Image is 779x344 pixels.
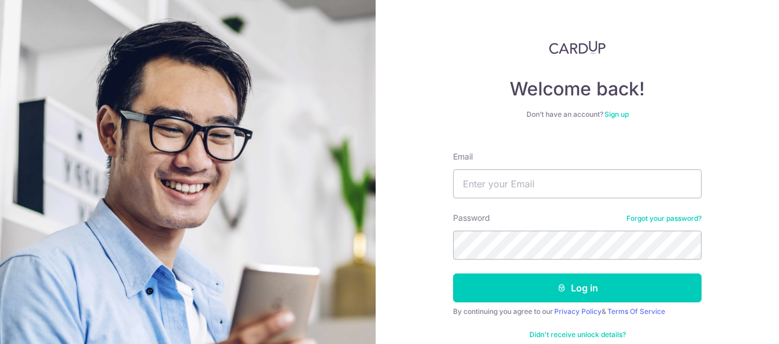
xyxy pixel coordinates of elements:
[604,110,629,119] a: Sign up
[607,307,665,316] a: Terms Of Service
[453,151,473,162] label: Email
[453,77,702,101] h4: Welcome back!
[453,110,702,119] div: Don’t have an account?
[453,169,702,198] input: Enter your Email
[453,273,702,302] button: Log in
[554,307,602,316] a: Privacy Policy
[529,330,626,339] a: Didn't receive unlock details?
[549,40,606,54] img: CardUp Logo
[453,307,702,316] div: By continuing you agree to our &
[626,214,702,223] a: Forgot your password?
[453,212,490,224] label: Password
